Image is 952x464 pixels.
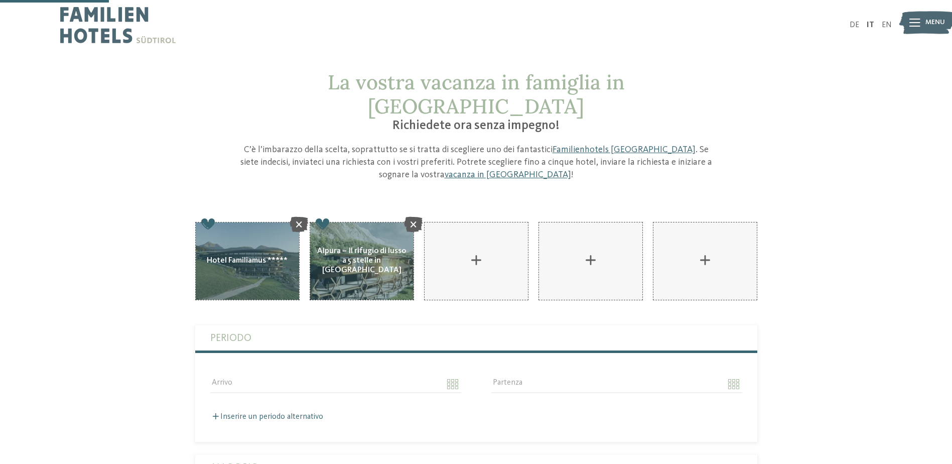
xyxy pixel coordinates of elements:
[392,120,560,132] span: Richiedete ora senza impegno!
[882,21,892,29] a: EN
[210,325,742,351] label: Periodo
[850,21,859,29] a: DE
[238,144,715,182] p: C’è l’imbarazzo della scelta, soprattutto se si tratta di scegliere uno dei fantastici . Se siete...
[925,18,945,28] span: Menu
[210,413,323,421] label: Inserire un periodo alternativo
[867,21,874,29] a: IT
[328,69,625,119] span: La vostra vacanza in famiglia in [GEOGRAPHIC_DATA]
[445,170,571,179] a: vacanza in [GEOGRAPHIC_DATA]
[553,145,696,154] a: Familienhotels [GEOGRAPHIC_DATA]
